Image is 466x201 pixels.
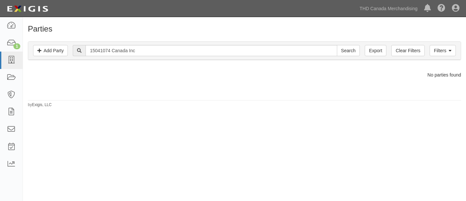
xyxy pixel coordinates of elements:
[5,3,50,15] img: logo-5460c22ac91f19d4615b14bd174203de0afe785f0fc80cf4dbbc73dc1793850b.png
[13,43,20,49] div: 1
[356,2,421,15] a: THD Canada Merchandising
[430,45,456,56] a: Filters
[28,25,461,33] h1: Parties
[337,45,360,56] input: Search
[391,45,424,56] a: Clear Filters
[23,72,466,78] div: No parties found
[365,45,386,56] a: Export
[437,5,445,12] i: Help Center - Complianz
[32,102,52,107] a: Exigis, LLC
[86,45,337,56] input: Search
[28,102,52,108] small: by
[33,45,68,56] a: Add Party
